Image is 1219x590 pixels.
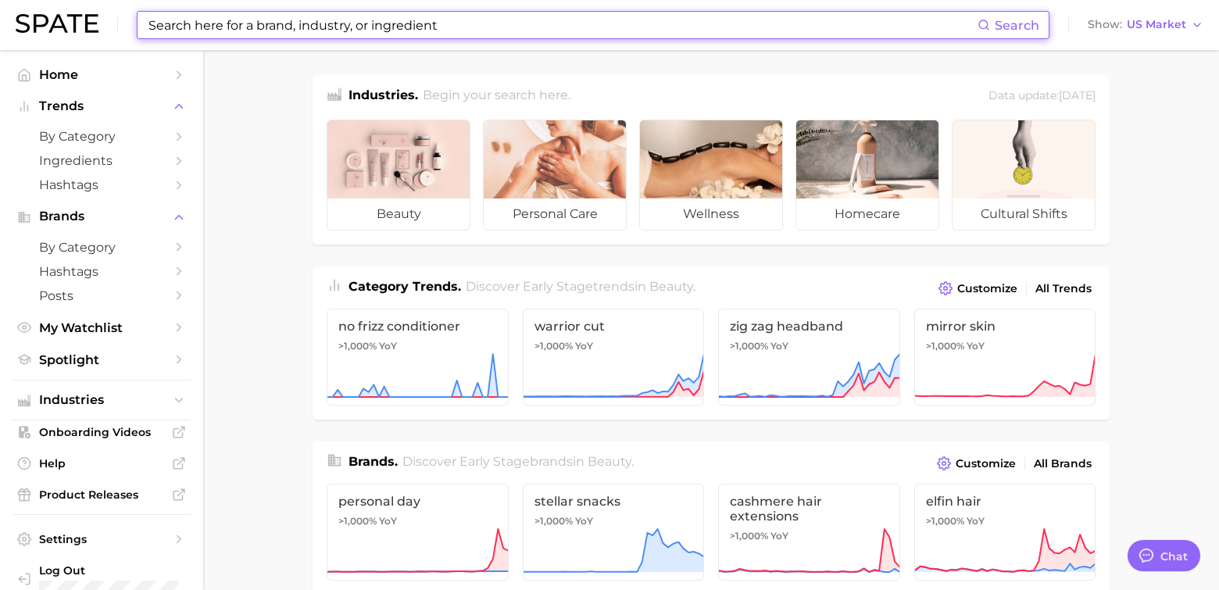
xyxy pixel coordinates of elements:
span: YoY [770,340,788,352]
a: by Category [13,124,191,148]
h1: Industries. [349,86,418,107]
a: wellness [639,120,783,231]
span: YoY [770,530,788,542]
a: Help [13,452,191,475]
span: Hashtags [39,177,164,192]
span: Show [1088,20,1122,29]
a: no frizz conditioner>1,000% YoY [327,309,509,406]
span: Brands [39,209,164,223]
span: YoY [379,515,397,527]
span: cashmere hair extensions [730,494,888,524]
span: Log Out [39,563,252,577]
button: Brands [13,205,191,228]
h2: Begin your search here. [423,86,570,107]
span: Posts [39,288,164,303]
span: beauty [588,454,631,469]
span: Search [995,18,1039,33]
a: personal day>1,000% YoY [327,484,509,581]
span: Trends [39,99,164,113]
span: >1,000% [534,340,573,352]
a: Hashtags [13,259,191,284]
span: mirror skin [926,319,1085,334]
img: SPATE [16,14,98,33]
span: cultural shifts [953,198,1095,230]
button: ShowUS Market [1084,15,1207,35]
a: stellar snacks>1,000% YoY [523,484,705,581]
span: All Trends [1035,282,1092,295]
a: warrior cut>1,000% YoY [523,309,705,406]
div: Data update: [DATE] [988,86,1096,107]
a: homecare [795,120,939,231]
a: personal care [483,120,627,231]
a: Settings [13,527,191,551]
span: YoY [575,515,593,527]
span: no frizz conditioner [338,319,497,334]
span: zig zag headband [730,319,888,334]
span: >1,000% [338,515,377,527]
span: elfin hair [926,494,1085,509]
a: All Trends [1031,278,1096,299]
span: >1,000% [926,515,964,527]
span: My Watchlist [39,320,164,335]
a: Home [13,63,191,87]
span: beauty [327,198,470,230]
span: >1,000% [730,530,768,542]
span: YoY [379,340,397,352]
span: Onboarding Videos [39,425,164,439]
span: stellar snacks [534,494,693,509]
a: cashmere hair extensions>1,000% YoY [718,484,900,581]
span: Customize [957,282,1017,295]
span: wellness [640,198,782,230]
a: Spotlight [13,348,191,372]
a: Ingredients [13,148,191,173]
span: >1,000% [338,340,377,352]
span: YoY [967,515,985,527]
span: Ingredients [39,153,164,168]
button: Customize [933,452,1020,474]
span: Category Trends . [349,279,461,294]
a: elfin hair>1,000% YoY [914,484,1096,581]
span: Brands . [349,454,398,469]
button: Trends [13,95,191,118]
span: Spotlight [39,352,164,367]
span: YoY [575,340,593,352]
input: Search here for a brand, industry, or ingredient [147,12,978,38]
a: Posts [13,284,191,308]
button: Industries [13,388,191,412]
a: My Watchlist [13,316,191,340]
a: mirror skin>1,000% YoY [914,309,1096,406]
span: Product Releases [39,488,164,502]
span: >1,000% [534,515,573,527]
span: Help [39,456,164,470]
button: Customize [935,277,1021,299]
span: personal day [338,494,497,509]
span: Settings [39,532,164,546]
span: by Category [39,129,164,144]
span: personal care [484,198,626,230]
span: >1,000% [730,340,768,352]
span: Hashtags [39,264,164,279]
span: >1,000% [926,340,964,352]
span: Industries [39,393,164,407]
a: Product Releases [13,483,191,506]
span: Customize [956,457,1016,470]
a: All Brands [1030,453,1096,474]
span: All Brands [1034,457,1092,470]
a: by Category [13,235,191,259]
span: Discover Early Stage brands in . [402,454,634,469]
span: by Category [39,240,164,255]
a: beauty [327,120,470,231]
span: homecare [796,198,938,230]
span: US Market [1127,20,1186,29]
a: Hashtags [13,173,191,197]
a: cultural shifts [952,120,1096,231]
span: Discover Early Stage trends in . [466,279,695,294]
a: Onboarding Videos [13,420,191,444]
span: beauty [649,279,693,294]
span: YoY [967,340,985,352]
a: zig zag headband>1,000% YoY [718,309,900,406]
span: Home [39,67,164,82]
span: warrior cut [534,319,693,334]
